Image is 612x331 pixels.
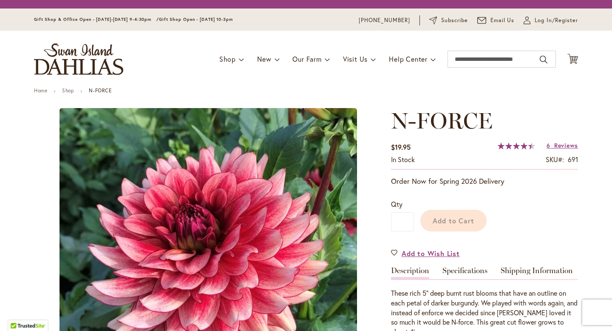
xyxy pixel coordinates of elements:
div: Availability [391,155,415,165]
div: 691 [568,155,578,165]
a: Home [34,87,47,94]
a: Shipping Information [501,267,573,279]
span: Gift Shop Open - [DATE] 10-3pm [159,17,233,22]
a: Specifications [442,267,487,279]
span: $19.95 [391,143,411,151]
span: Our Farm [292,54,321,63]
a: [PHONE_NUMBER] [359,16,410,25]
span: Add to Wish List [402,248,460,258]
span: Qty [391,200,402,208]
a: Shop [62,87,74,94]
span: Help Center [389,54,428,63]
span: Reviews [554,141,578,149]
span: Shop [219,54,236,63]
span: Visit Us [343,54,368,63]
span: Subscribe [441,16,468,25]
strong: N-FORCE [89,87,112,94]
a: Log In/Register [524,16,578,25]
a: Add to Wish List [391,248,460,258]
strong: SKU [546,155,564,164]
span: 6 [547,141,550,149]
a: 6 Reviews [547,141,578,149]
span: New [257,54,271,63]
div: 90% [498,143,535,149]
span: Log In/Register [535,16,578,25]
a: Subscribe [429,16,468,25]
span: Gift Shop & Office Open - [DATE]-[DATE] 9-4:30pm / [34,17,159,22]
a: store logo [34,43,123,75]
a: Email Us [477,16,515,25]
a: Description [391,267,429,279]
span: N-FORCE [391,107,493,134]
p: Order Now for Spring 2026 Delivery [391,176,578,186]
span: Email Us [490,16,515,25]
span: In stock [391,155,415,164]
